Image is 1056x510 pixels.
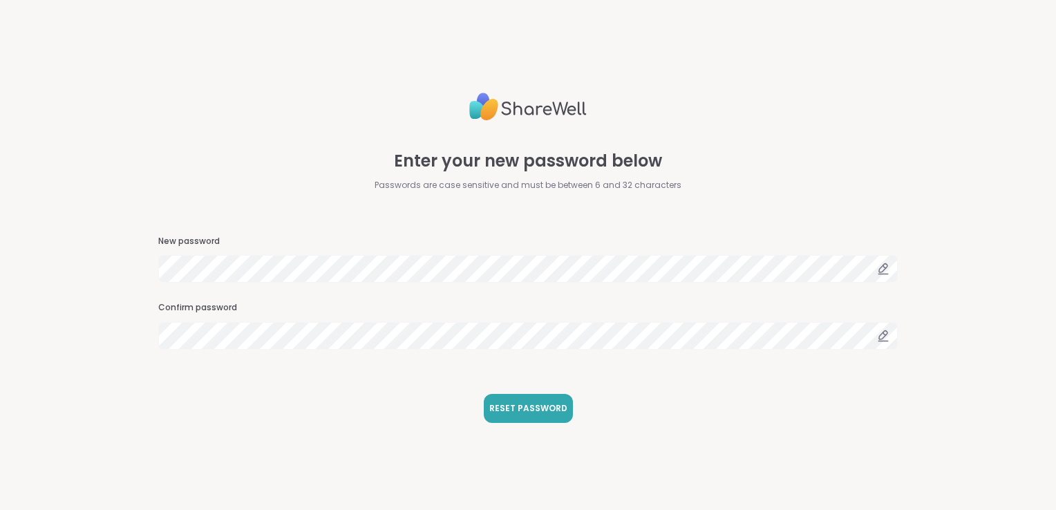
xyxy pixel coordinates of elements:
[489,402,567,415] span: RESET PASSWORD
[158,236,898,247] h3: New password
[484,394,573,423] button: RESET PASSWORD
[375,179,681,191] span: Passwords are case sensitive and must be between 6 and 32 characters
[469,87,587,126] img: ShareWell Logo
[394,149,662,173] span: Enter your new password below
[158,302,898,314] h3: Confirm password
